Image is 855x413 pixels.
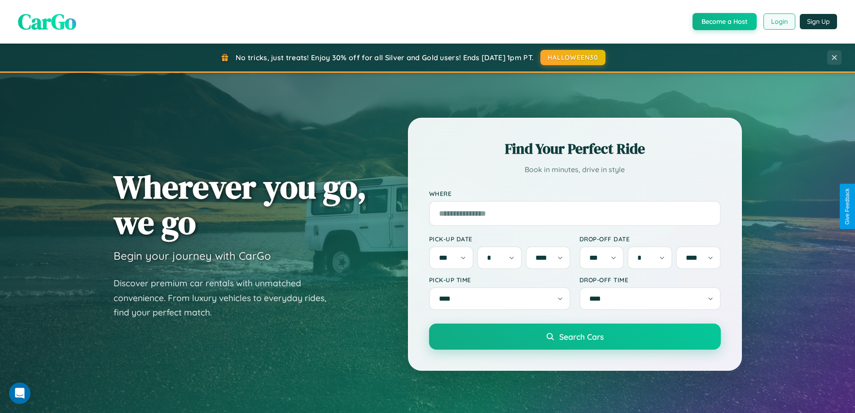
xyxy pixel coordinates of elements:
[763,13,795,30] button: Login
[800,14,837,29] button: Sign Up
[559,332,604,342] span: Search Cars
[429,324,721,350] button: Search Cars
[429,235,570,243] label: Pick-up Date
[429,163,721,176] p: Book in minutes, drive in style
[579,276,721,284] label: Drop-off Time
[429,190,721,197] label: Where
[114,249,271,262] h3: Begin your journey with CarGo
[9,382,31,404] iframe: Intercom live chat
[429,276,570,284] label: Pick-up Time
[114,276,338,320] p: Discover premium car rentals with unmatched convenience. From luxury vehicles to everyday rides, ...
[18,7,76,36] span: CarGo
[844,188,851,225] div: Give Feedback
[579,235,721,243] label: Drop-off Date
[114,169,367,240] h1: Wherever you go, we go
[693,13,757,30] button: Become a Host
[236,53,534,62] span: No tricks, just treats! Enjoy 30% off for all Silver and Gold users! Ends [DATE] 1pm PT.
[540,50,605,65] button: HALLOWEEN30
[429,139,721,159] h2: Find Your Perfect Ride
